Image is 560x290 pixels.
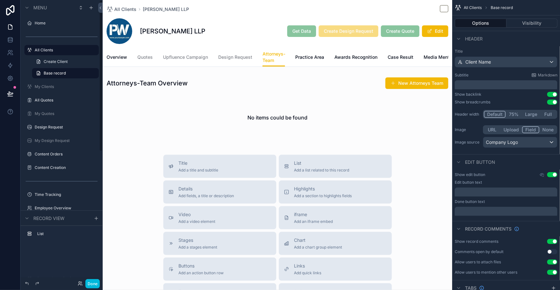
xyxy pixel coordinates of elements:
[35,98,95,103] label: All Quotes
[143,6,189,13] a: [PERSON_NAME] LLP
[163,232,276,255] button: StagesAdd a stages element
[35,84,95,89] label: My Clients
[294,168,349,173] span: Add a list related to this record
[107,51,127,64] a: Overview
[455,127,480,132] label: Image
[455,270,517,275] div: Allow users to mention other users
[263,51,285,64] span: Attorneys-Team
[455,57,557,67] button: Client Name
[464,5,482,10] span: All Clients
[424,51,458,64] a: Media Mentions
[279,180,392,204] button: HighlightsAdd a section to highlights fields
[35,111,95,116] label: My Quotes
[35,48,95,53] label: All Clients
[424,54,458,60] span: Media Mentions
[35,165,95,170] label: Content Creation
[422,25,448,37] button: Edit
[37,231,94,236] label: List
[455,19,506,28] button: Options
[35,21,95,26] label: Home
[35,152,95,157] label: Content Orders
[179,160,219,166] span: Title
[506,19,558,28] button: Visibility
[179,193,234,198] span: Add fields, a title or description
[486,139,518,145] span: Company Logo
[484,126,501,133] button: URL
[294,263,322,269] span: Links
[279,155,392,178] button: ListAdd a list related to this record
[465,159,495,165] span: Edit button
[455,112,480,117] label: Header width
[179,168,219,173] span: Add a title and subtitle
[179,237,218,243] span: Stages
[179,270,224,276] span: Add an action button row
[295,51,324,64] a: Practice Area
[538,73,557,78] span: Markdown
[455,73,469,78] label: Subtitle
[455,207,557,216] div: scrollable content
[163,258,276,281] button: ButtonsAdd an action button row
[294,160,349,166] span: List
[218,54,252,60] span: Design Request
[35,125,95,130] label: Design Request
[294,270,322,276] span: Add quick links
[163,54,208,60] span: Upfluence Campaign
[455,140,480,145] label: Image source
[455,49,557,54] label: Title
[263,48,285,67] a: Attorneys-Team
[334,54,377,60] span: Awards Recognition
[107,6,136,13] a: All Clients
[484,111,506,118] button: Default
[179,219,216,224] span: Add a video element
[483,137,557,148] button: Company Logo
[163,180,276,204] button: DetailsAdd fields, a title or description
[294,245,342,250] span: Add a chart group element
[114,6,136,13] span: All Clients
[137,51,153,64] a: Quotes
[295,54,324,60] span: Practice Area
[455,199,485,204] label: Done button text
[33,215,65,222] span: Record view
[506,111,522,118] button: 75%
[279,258,392,281] button: LinksAdd quick links
[465,36,483,42] span: Header
[35,192,95,197] label: Time Tracking
[491,5,513,10] span: Base record
[279,206,392,229] button: iframeAdd an iframe embed
[334,51,377,64] a: Awards Recognition
[44,71,66,76] span: Base record
[32,57,99,67] a: Create Client
[531,73,557,78] a: Markdown
[218,51,252,64] a: Design Request
[294,237,342,243] span: Chart
[455,180,482,185] label: Edit button text
[522,111,540,118] button: Large
[294,186,352,192] span: Highlights
[455,172,485,177] label: Show edit button
[465,226,512,232] span: Record comments
[455,188,557,197] div: scrollable content
[44,59,68,64] span: Create Client
[179,186,234,192] span: Details
[179,245,218,250] span: Add a stages element
[179,263,224,269] span: Buttons
[163,155,276,178] button: TitleAdd a title and subtitle
[85,279,100,288] button: Done
[388,51,413,64] a: Case Result
[35,206,95,211] a: Employee Overview
[455,80,557,89] div: scrollable content
[179,211,216,218] span: Video
[539,126,556,133] button: None
[388,54,413,60] span: Case Result
[35,138,95,143] label: My Design Request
